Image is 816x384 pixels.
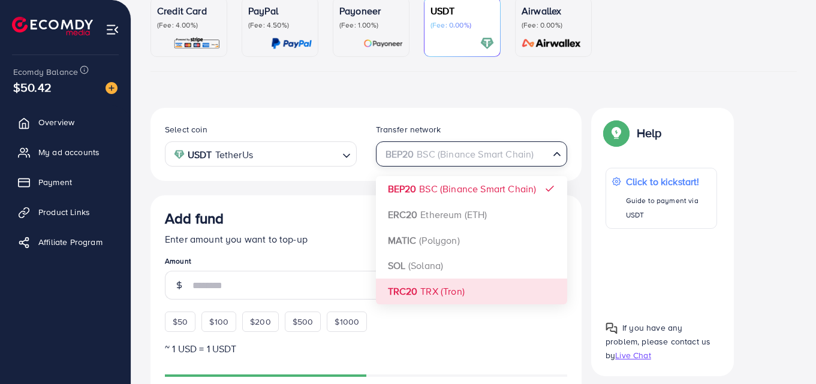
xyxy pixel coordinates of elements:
[615,349,651,361] span: Live Chat
[13,78,52,96] span: $50.42
[215,146,253,164] span: TetherUs
[248,20,312,30] p: (Fee: 4.50%)
[38,176,72,188] span: Payment
[271,37,312,50] img: card
[376,123,441,135] label: Transfer network
[9,140,122,164] a: My ad accounts
[173,37,221,50] img: card
[38,146,100,158] span: My ad accounts
[626,193,710,222] p: Guide to payment via USDT
[388,285,418,298] strong: TRC20
[430,4,494,18] p: USDT
[626,174,710,189] p: Click to kickstart!
[12,17,93,35] img: logo
[335,316,359,328] span: $1000
[165,210,224,227] h3: Add fund
[106,23,119,37] img: menu
[522,4,585,18] p: Airwallex
[381,145,549,164] input: Search for option
[518,37,585,50] img: card
[388,259,405,272] strong: SOL
[250,316,271,328] span: $200
[363,37,403,50] img: card
[38,206,90,218] span: Product Links
[522,20,585,30] p: (Fee: 0.00%)
[420,285,465,298] span: TRX (Tron)
[157,20,221,30] p: (Fee: 4.00%)
[165,141,357,166] div: Search for option
[388,182,417,195] strong: BEP20
[174,149,185,160] img: coin
[430,20,494,30] p: (Fee: 0.00%)
[408,259,443,272] span: (Solana)
[165,123,207,135] label: Select coin
[420,208,487,221] span: Ethereum (ETH)
[388,208,418,221] strong: ERC20
[157,4,221,18] p: Credit Card
[606,322,710,361] span: If you have any problem, please contact us by
[209,316,228,328] span: $100
[637,126,662,140] p: Help
[165,256,567,271] legend: Amount
[606,322,618,334] img: Popup guide
[38,116,74,128] span: Overview
[188,146,212,164] strong: USDT
[248,4,312,18] p: PayPal
[9,230,122,254] a: Affiliate Program
[339,4,403,18] p: Payoneer
[9,170,122,194] a: Payment
[388,234,417,247] strong: MATIC
[9,110,122,134] a: Overview
[293,316,314,328] span: $500
[173,316,188,328] span: $50
[419,234,459,247] span: (Polygon)
[339,20,403,30] p: (Fee: 1.00%)
[257,145,338,164] input: Search for option
[480,37,494,50] img: card
[606,122,627,144] img: Popup guide
[165,232,567,246] p: Enter amount you want to top-up
[38,236,103,248] span: Affiliate Program
[419,182,536,195] span: BSC (Binance Smart Chain)
[9,200,122,224] a: Product Links
[376,141,568,166] div: Search for option
[765,330,807,375] iframe: Chat
[13,66,78,78] span: Ecomdy Balance
[106,82,118,94] img: image
[165,341,567,356] p: ~ 1 USD = 1 USDT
